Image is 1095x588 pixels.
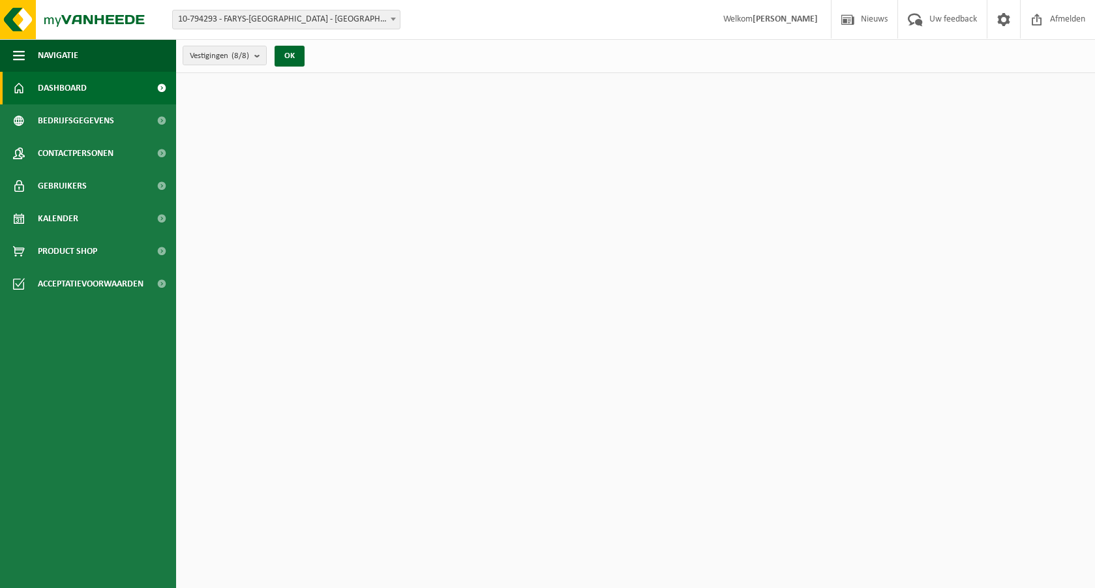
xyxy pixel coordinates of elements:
span: 10-794293 - FARYS-ASSE - ASSE [173,10,400,29]
strong: [PERSON_NAME] [753,14,818,24]
count: (8/8) [232,52,249,60]
span: Kalender [38,202,78,235]
button: OK [275,46,305,67]
span: Dashboard [38,72,87,104]
span: Vestigingen [190,46,249,66]
span: Product Shop [38,235,97,268]
span: Navigatie [38,39,78,72]
span: Contactpersonen [38,137,113,170]
span: 10-794293 - FARYS-ASSE - ASSE [172,10,400,29]
span: Bedrijfsgegevens [38,104,114,137]
span: Gebruikers [38,170,87,202]
button: Vestigingen(8/8) [183,46,267,65]
span: Acceptatievoorwaarden [38,268,143,300]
